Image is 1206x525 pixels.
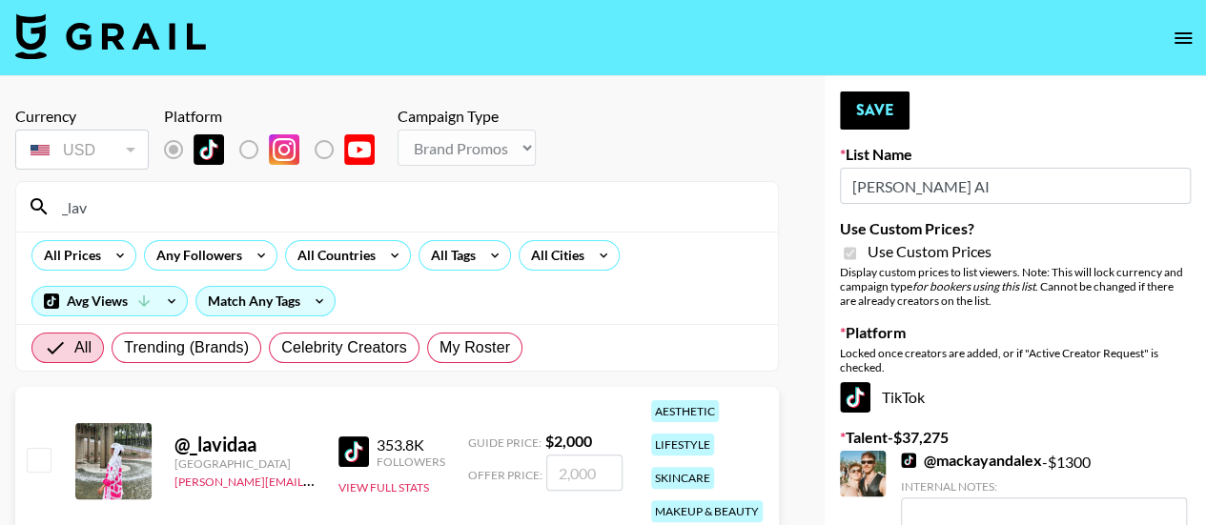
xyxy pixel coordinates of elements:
[651,467,714,489] div: skincare
[377,454,445,469] div: Followers
[124,336,249,359] span: Trending (Brands)
[194,134,224,165] img: TikTok
[468,468,542,482] span: Offer Price:
[840,323,1191,342] label: Platform
[15,13,206,59] img: Grail Talent
[651,434,714,455] div: lifestyle
[651,400,719,422] div: aesthetic
[377,435,445,454] div: 353.8K
[545,432,592,450] strong: $ 2,000
[546,454,623,491] input: 2,000
[19,133,145,167] div: USD
[651,500,763,522] div: makeup & beauty
[164,107,390,126] div: Platform
[840,91,910,130] button: Save
[912,279,1035,293] em: for bookers using this list
[32,287,187,315] div: Avg Views
[1164,19,1202,57] button: open drawer
[281,336,407,359] span: Celebrity Creators
[901,479,1187,494] div: Internal Notes:
[840,145,1191,164] label: List Name
[344,134,375,165] img: YouTube
[286,241,379,270] div: All Countries
[269,134,299,165] img: Instagram
[901,451,1042,470] a: @mackayandalex
[868,242,991,261] span: Use Custom Prices
[468,435,542,450] span: Guide Price:
[520,241,588,270] div: All Cities
[840,382,1191,413] div: TikTok
[15,107,149,126] div: Currency
[419,241,480,270] div: All Tags
[174,456,316,471] div: [GEOGRAPHIC_DATA]
[164,130,390,170] div: List locked to TikTok.
[32,241,105,270] div: All Prices
[840,382,870,413] img: TikTok
[51,192,767,222] input: Search by User Name
[840,346,1191,374] div: Locked once creators are added, or if "Active Creator Request" is checked.
[15,126,149,173] div: Currency is locked to USD
[174,471,547,489] a: [PERSON_NAME][EMAIL_ADDRESS][PERSON_NAME][DOMAIN_NAME]
[174,433,316,456] div: @ _lavidaa
[196,287,335,315] div: Match Any Tags
[840,428,1191,447] label: Talent - $ 37,275
[398,107,536,126] div: Campaign Type
[338,480,429,495] button: View Full Stats
[145,241,246,270] div: Any Followers
[338,436,369,467] img: TikTok
[74,336,92,359] span: All
[901,453,916,468] img: TikTok
[840,265,1191,308] div: Display custom prices to list viewers. Note: This will lock currency and campaign type . Cannot b...
[439,336,510,359] span: My Roster
[840,219,1191,238] label: Use Custom Prices?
